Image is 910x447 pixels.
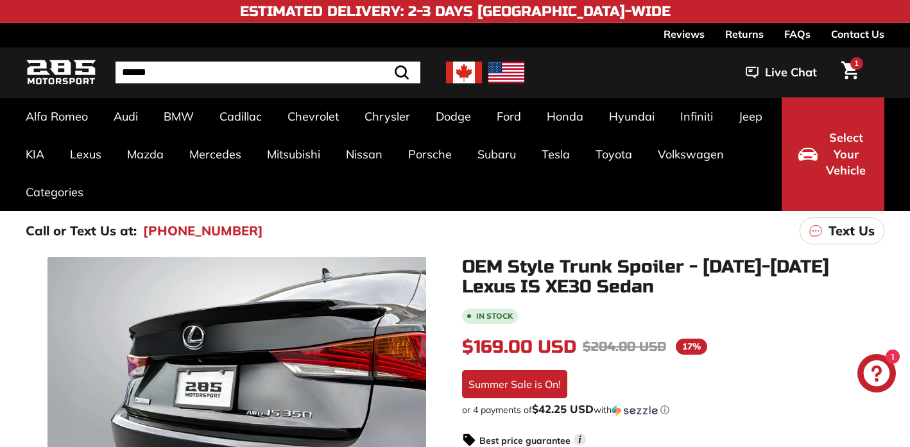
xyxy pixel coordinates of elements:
b: In stock [476,312,513,320]
a: Cadillac [207,97,275,135]
span: 1 [854,58,859,68]
a: KIA [13,135,57,173]
span: 17% [676,339,707,355]
a: Mercedes [176,135,254,173]
a: Audi [101,97,151,135]
button: Live Chat [729,56,834,89]
span: $42.25 USD [532,402,594,416]
input: Search [116,62,420,83]
div: Summer Sale is On! [462,370,567,398]
a: Chevrolet [275,97,352,135]
a: Nissan [333,135,395,173]
h1: OEM Style Trunk Spoiler - [DATE]-[DATE] Lexus IS XE30 Sedan [462,257,884,297]
div: or 4 payments of with [462,403,884,416]
a: Subaru [465,135,529,173]
a: [PHONE_NUMBER] [143,221,263,240]
a: Contact Us [831,23,884,45]
a: Infiniti [667,97,726,135]
a: Toyota [583,135,645,173]
span: Live Chat [765,64,817,81]
a: Returns [725,23,764,45]
a: Alfa Romeo [13,97,101,135]
a: Ford [484,97,534,135]
a: Reviews [664,23,705,45]
img: Sezzle [612,405,658,416]
span: $169.00 USD [462,336,576,358]
a: Volkswagen [645,135,737,173]
a: Lexus [57,135,114,173]
div: or 4 payments of$42.25 USDwithSezzle Click to learn more about Sezzle [462,403,884,416]
p: Text Us [828,221,875,240]
inbox-online-store-chat: Shopify online store chat [854,354,900,396]
a: Dodge [423,97,484,135]
a: Text Us [800,217,884,244]
a: Jeep [726,97,775,135]
a: Honda [534,97,596,135]
img: Logo_285_Motorsport_areodynamics_components [26,58,96,88]
a: Mazda [114,135,176,173]
a: Mitsubishi [254,135,333,173]
span: $204.00 USD [583,339,666,355]
a: Cart [834,51,866,94]
a: Tesla [529,135,583,173]
span: Select Your Vehicle [824,130,868,179]
p: Call or Text Us at: [26,221,137,240]
span: i [574,434,586,446]
a: Chrysler [352,97,423,135]
a: Hyundai [596,97,667,135]
a: BMW [151,97,207,135]
a: Porsche [395,135,465,173]
button: Select Your Vehicle [782,97,884,211]
strong: Best price guarantee [479,435,571,446]
h4: Estimated Delivery: 2-3 Days [GEOGRAPHIC_DATA]-Wide [240,4,671,19]
a: FAQs [784,23,811,45]
a: Categories [13,173,96,211]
